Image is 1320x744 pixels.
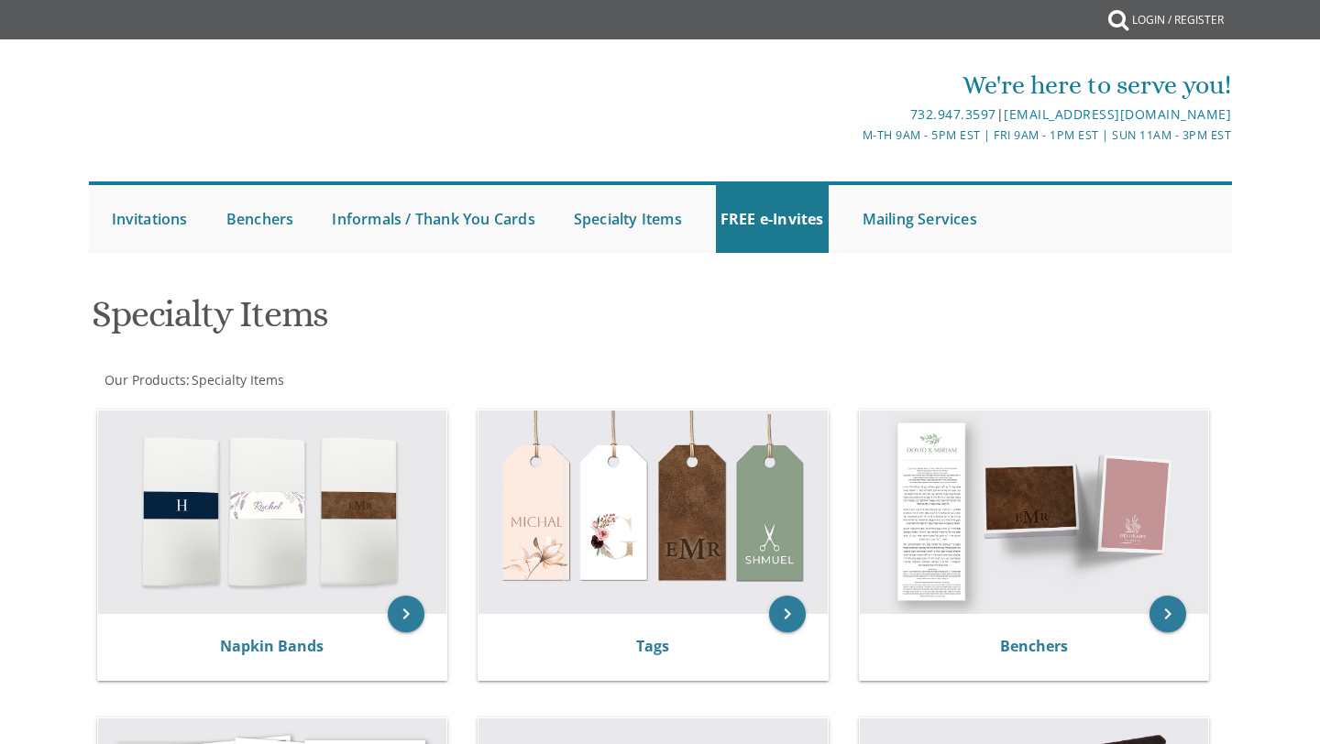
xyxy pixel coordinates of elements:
[1004,105,1231,123] a: [EMAIL_ADDRESS][DOMAIN_NAME]
[98,410,447,614] img: Napkin Bands
[1149,596,1186,632] a: keyboard_arrow_right
[92,294,840,348] h1: Specialty Items
[190,371,284,388] a: Specialty Items
[220,636,324,656] a: Napkin Bands
[569,185,687,253] a: Specialty Items
[107,185,192,253] a: Invitations
[89,371,661,389] div: :
[470,67,1231,104] div: We're here to serve you!
[1000,636,1068,656] a: Benchers
[910,105,996,123] a: 732.947.3597
[470,104,1231,126] div: |
[716,185,829,253] a: FREE e-Invites
[388,596,424,632] a: keyboard_arrow_right
[222,185,299,253] a: Benchers
[636,636,669,656] a: Tags
[103,371,186,388] a: Our Products
[192,371,284,388] span: Specialty Items
[327,185,539,253] a: Informals / Thank You Cards
[470,126,1231,145] div: M-Th 9am - 5pm EST | Fri 9am - 1pm EST | Sun 11am - 3pm EST
[478,410,828,614] img: Tags
[860,410,1209,614] img: Benchers
[858,185,982,253] a: Mailing Services
[769,596,806,632] a: keyboard_arrow_right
